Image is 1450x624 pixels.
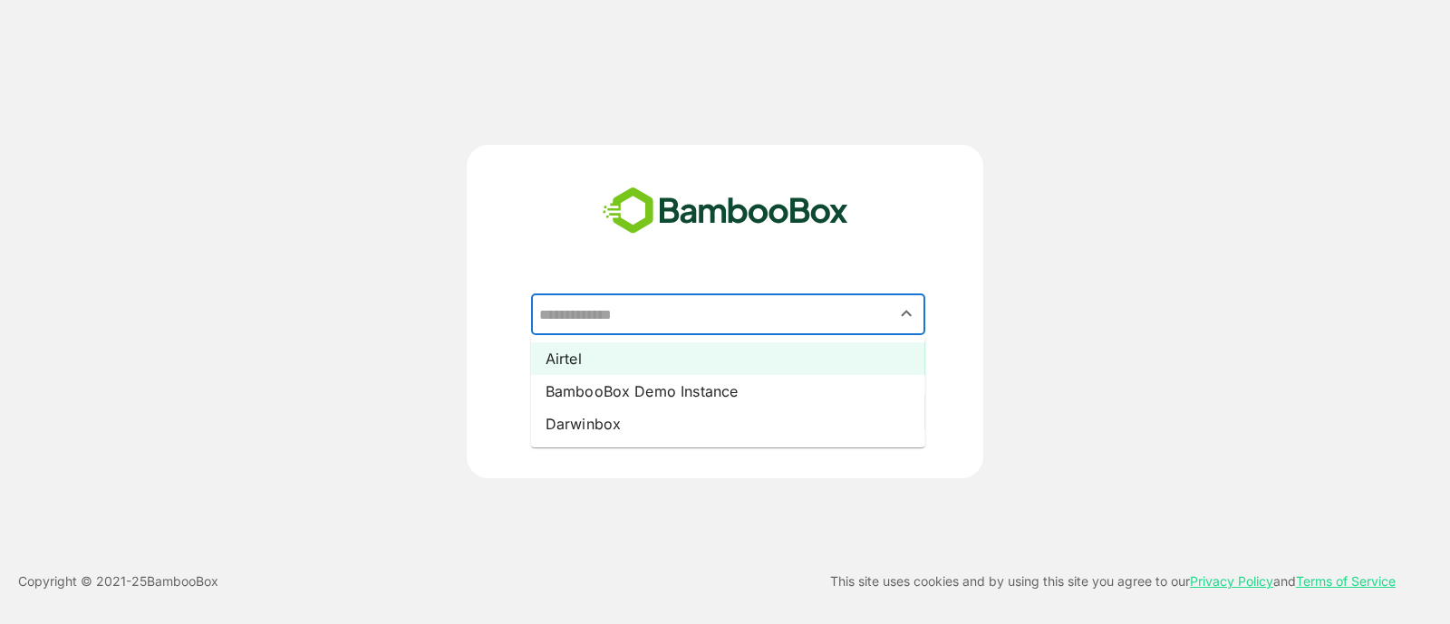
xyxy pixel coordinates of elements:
a: Privacy Policy [1190,573,1273,589]
button: Close [894,302,919,326]
li: Airtel [531,342,925,375]
p: Copyright © 2021- 25 BambooBox [18,571,218,592]
li: BambooBox Demo Instance [531,375,925,408]
li: Darwinbox [531,408,925,440]
p: This site uses cookies and by using this site you agree to our and [830,571,1396,592]
img: bamboobox [593,181,858,241]
a: Terms of Service [1296,573,1396,589]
